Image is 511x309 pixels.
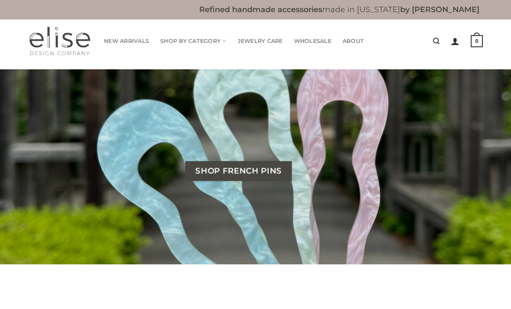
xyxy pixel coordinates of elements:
a: Wholesale [294,33,331,50]
a: Jewelry Care [238,33,283,50]
a: 0 [471,29,483,53]
span: Shop French Pins [195,165,282,177]
a: Shop French Pins [185,161,292,181]
b: Refined handmade accessories [199,5,322,14]
strong: 0 [471,35,483,47]
img: Elise Design Company [28,26,91,56]
b: by [PERSON_NAME] [400,5,479,14]
a: Search [433,33,440,49]
b: made in [US_STATE] [199,5,479,14]
a: Shop By Category [160,33,226,50]
a: About [343,33,364,50]
a: New Arrivals [104,33,149,50]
